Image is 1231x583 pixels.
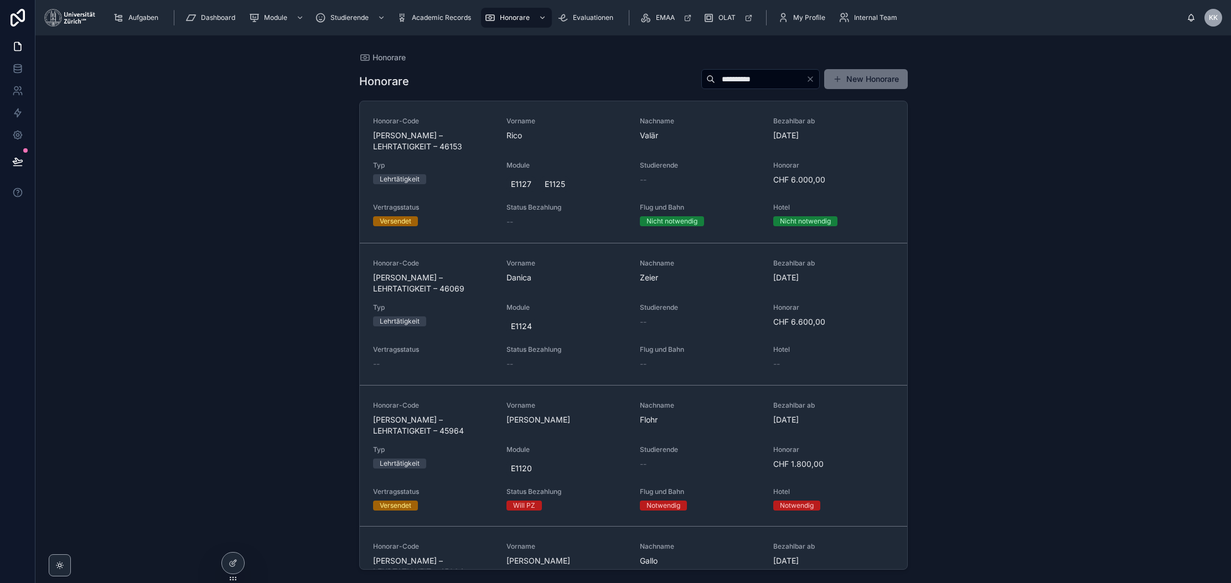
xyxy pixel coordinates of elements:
[700,8,758,28] a: OLAT
[780,216,831,226] div: Nicht notwendig
[373,52,406,63] span: Honorare
[264,13,287,22] span: Module
[554,8,621,28] a: Evaluationen
[656,13,675,22] span: EMAA
[773,272,893,283] span: [DATE]
[773,401,893,410] span: Bezahlbar ab
[773,117,893,126] span: Bezahlbar ab
[773,303,893,312] span: Honorar
[506,445,627,454] span: Module
[640,487,760,496] span: Flug und Bahn
[506,345,627,354] span: Status Bezahlung
[44,9,95,27] img: App logo
[506,203,627,212] span: Status Bezahlung
[373,401,493,410] span: Honorar-Code
[312,8,391,28] a: Studierende
[393,8,479,28] a: Academic Records
[373,203,493,212] span: Vertragsstatus
[640,445,760,454] span: Studierende
[360,101,907,243] a: Honorar-Code[PERSON_NAME] – LEHRTATIGKEIT – 46153VornameRicoNachnameValärBezahlbar ab[DATE]TypLeh...
[359,52,406,63] a: Honorare
[506,130,627,141] span: Rico
[373,130,493,152] span: [PERSON_NAME] – LEHRTATIGKEIT – 46153
[506,161,627,170] span: Module
[360,385,907,526] a: Honorar-Code[PERSON_NAME] – LEHRTATIGKEIT – 45964Vorname[PERSON_NAME]NachnameFlohrBezahlbar ab[DA...
[373,414,493,436] span: [PERSON_NAME] – LEHRTATIGKEIT – 45964
[506,461,536,476] a: E1120
[718,13,736,22] span: OLAT
[773,542,893,551] span: Bezahlbar ab
[380,316,420,326] div: Lehrtätigkeit
[773,358,780,369] span: --
[511,321,532,332] span: E1124
[646,216,697,226] div: Nicht notwendig
[513,501,535,511] div: Will PZ
[373,555,493,577] span: [PERSON_NAME] – LEHRTATIGKEIT – 45964
[506,272,627,283] span: Danica
[793,13,825,22] span: My Profile
[373,161,493,170] span: Typ
[637,8,697,28] a: EMAA
[640,303,760,312] span: Studierende
[854,13,897,22] span: Internal Team
[373,259,493,268] span: Honorar-Code
[380,216,411,226] div: Versendet
[506,117,627,126] span: Vorname
[373,358,380,369] span: --
[640,542,760,551] span: Nachname
[640,316,646,327] span: --
[640,555,760,566] span: Gallo
[360,243,907,385] a: Honorar-Code[PERSON_NAME] – LEHRTATIGKEIT – 46069VornameDanicaNachnameZeierBezahlbar ab[DATE]TypL...
[506,542,627,551] span: Vorname
[373,345,493,354] span: Vertragsstatus
[806,75,819,84] button: Clear
[506,176,536,192] a: E1127
[373,542,493,551] span: Honorar-Code
[773,259,893,268] span: Bezahlbar ab
[824,69,908,89] button: New Honorare
[506,401,627,410] span: Vorname
[373,272,493,294] span: [PERSON_NAME] – LEHRTATIGKEIT – 46069
[128,13,158,22] span: Aufgaben
[640,401,760,410] span: Nachname
[640,203,760,212] span: Flug und Bahn
[511,179,531,190] span: E1127
[773,555,893,566] span: [DATE]
[506,259,627,268] span: Vorname
[640,345,760,354] span: Flug und Bahn
[506,555,627,566] span: [PERSON_NAME]
[373,117,493,126] span: Honorar-Code
[481,8,552,28] a: Honorare
[506,216,513,227] span: --
[646,501,680,511] div: Notwendig
[835,8,905,28] a: Internal Team
[500,13,530,22] span: Honorare
[773,487,893,496] span: Hotel
[640,161,760,170] span: Studierende
[380,174,420,184] div: Lehrtätigkeit
[506,303,627,312] span: Module
[104,6,1187,30] div: scrollable content
[640,130,760,141] span: Valär
[640,414,760,425] span: Flohr
[640,459,646,470] span: --
[640,117,760,126] span: Nachname
[380,501,411,511] div: Versendet
[110,8,166,28] a: Aufgaben
[773,414,893,425] span: [DATE]
[511,463,532,474] span: E1120
[373,303,493,312] span: Typ
[201,13,235,22] span: Dashboard
[640,174,646,185] span: --
[773,345,893,354] span: Hotel
[245,8,309,28] a: Module
[1209,13,1218,22] span: KK
[640,259,760,268] span: Nachname
[573,13,613,22] span: Evaluationen
[774,8,833,28] a: My Profile
[506,358,513,369] span: --
[780,501,814,511] div: Notwendig
[373,445,493,454] span: Typ
[540,176,570,192] a: E1125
